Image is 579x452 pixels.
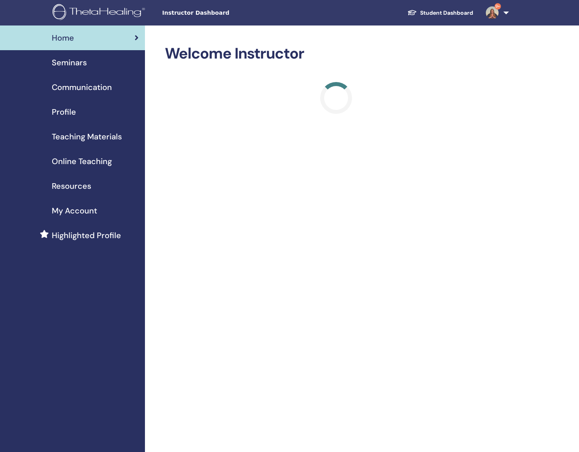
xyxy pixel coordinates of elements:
img: graduation-cap-white.svg [407,9,417,16]
span: Resources [52,180,91,192]
a: Student Dashboard [401,6,479,20]
span: 9+ [495,3,501,10]
span: Seminars [52,57,87,68]
span: Home [52,32,74,44]
span: Highlighted Profile [52,229,121,241]
span: My Account [52,205,97,217]
span: Online Teaching [52,155,112,167]
img: default.jpg [486,6,499,19]
span: Instructor Dashboard [162,9,282,17]
span: Profile [52,106,76,118]
span: Communication [52,81,112,93]
h2: Welcome Instructor [165,45,508,63]
img: logo.png [53,4,148,22]
span: Teaching Materials [52,131,122,143]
